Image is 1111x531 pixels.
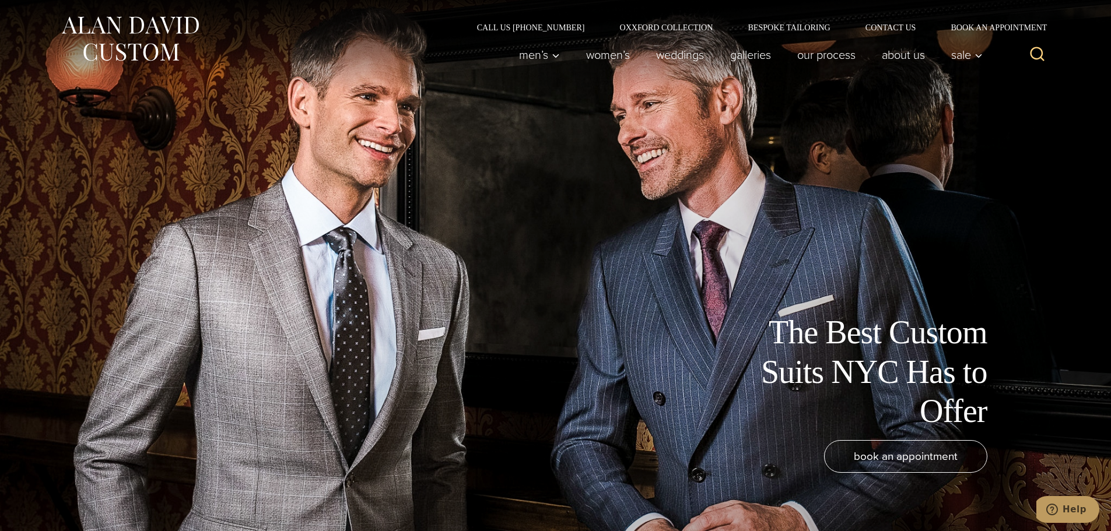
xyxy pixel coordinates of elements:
a: book an appointment [824,440,987,473]
a: About Us [868,43,938,66]
button: View Search Form [1024,41,1052,69]
button: Men’s sub menu toggle [506,43,573,66]
button: Sale sub menu toggle [938,43,989,66]
a: Galleries [717,43,784,66]
iframe: Opens a widget where you can chat to one of our agents [1036,496,1099,525]
a: Oxxford Collection [602,23,730,31]
a: Book an Appointment [933,23,1051,31]
a: Women’s [573,43,643,66]
a: Bespoke Tailoring [730,23,847,31]
a: weddings [643,43,717,66]
span: book an appointment [854,448,958,465]
a: Call Us [PHONE_NUMBER] [460,23,602,31]
nav: Secondary Navigation [460,23,1052,31]
h1: The Best Custom Suits NYC Has to Offer [725,313,987,431]
a: Contact Us [848,23,934,31]
nav: Primary Navigation [506,43,989,66]
a: Our Process [784,43,868,66]
img: Alan David Custom [60,13,200,65]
